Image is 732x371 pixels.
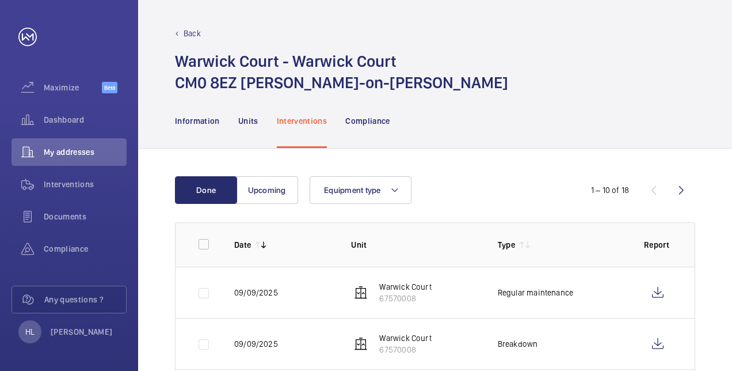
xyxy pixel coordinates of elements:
[379,281,431,293] p: Warwick Court
[379,293,431,304] p: 67570008
[51,326,113,338] p: [PERSON_NAME]
[354,286,368,300] img: elevator.svg
[351,239,479,251] p: Unit
[44,82,102,93] span: Maximize
[591,184,629,196] div: 1 – 10 of 18
[310,176,411,204] button: Equipment type
[379,344,431,355] p: 67570008
[277,115,327,127] p: Interventions
[175,51,508,93] h1: Warwick Court - Warwick Court CM0 8EZ [PERSON_NAME]-on-[PERSON_NAME]
[234,287,278,298] p: 09/09/2025
[44,243,127,255] span: Compliance
[498,287,573,298] p: Regular maintenance
[102,82,117,93] span: Beta
[175,115,220,127] p: Information
[44,179,127,190] span: Interventions
[379,332,431,344] p: Warwick Court
[44,294,126,305] span: Any questions ?
[44,211,127,222] span: Documents
[184,28,201,39] p: Back
[25,326,35,338] p: HL
[498,239,515,251] p: Type
[44,146,127,158] span: My addresses
[234,338,278,350] p: 09/09/2025
[236,176,298,204] button: Upcoming
[324,185,381,195] span: Equipment type
[498,338,538,350] p: Breakdown
[238,115,258,127] p: Units
[354,337,368,351] img: elevator.svg
[644,239,672,251] p: Report
[234,239,251,251] p: Date
[345,115,390,127] p: Compliance
[44,114,127,126] span: Dashboard
[175,176,237,204] button: Done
